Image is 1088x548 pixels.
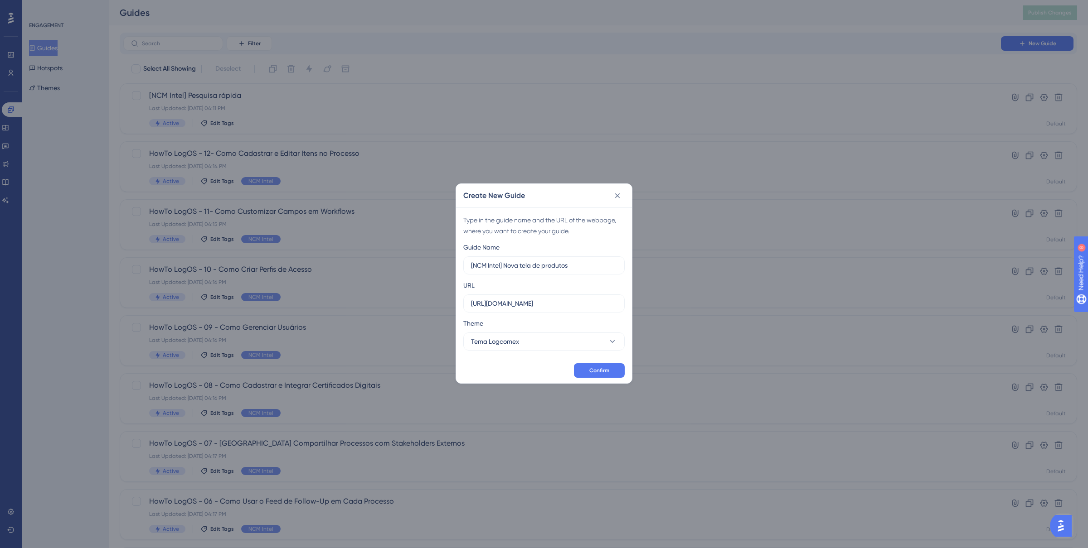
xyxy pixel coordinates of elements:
div: Guide Name [463,242,500,253]
span: Theme [463,318,483,329]
span: Need Help? [21,2,57,13]
span: Tema Logcomex [471,336,519,347]
span: Confirm [589,367,609,374]
div: URL [463,280,475,291]
div: 8 [63,5,66,12]
iframe: UserGuiding AI Assistant Launcher [1050,512,1077,539]
input: How to Create [471,260,617,270]
input: https://www.example.com [471,298,617,308]
div: Type in the guide name and the URL of the webpage, where you want to create your guide. [463,215,625,236]
h2: Create New Guide [463,190,525,201]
